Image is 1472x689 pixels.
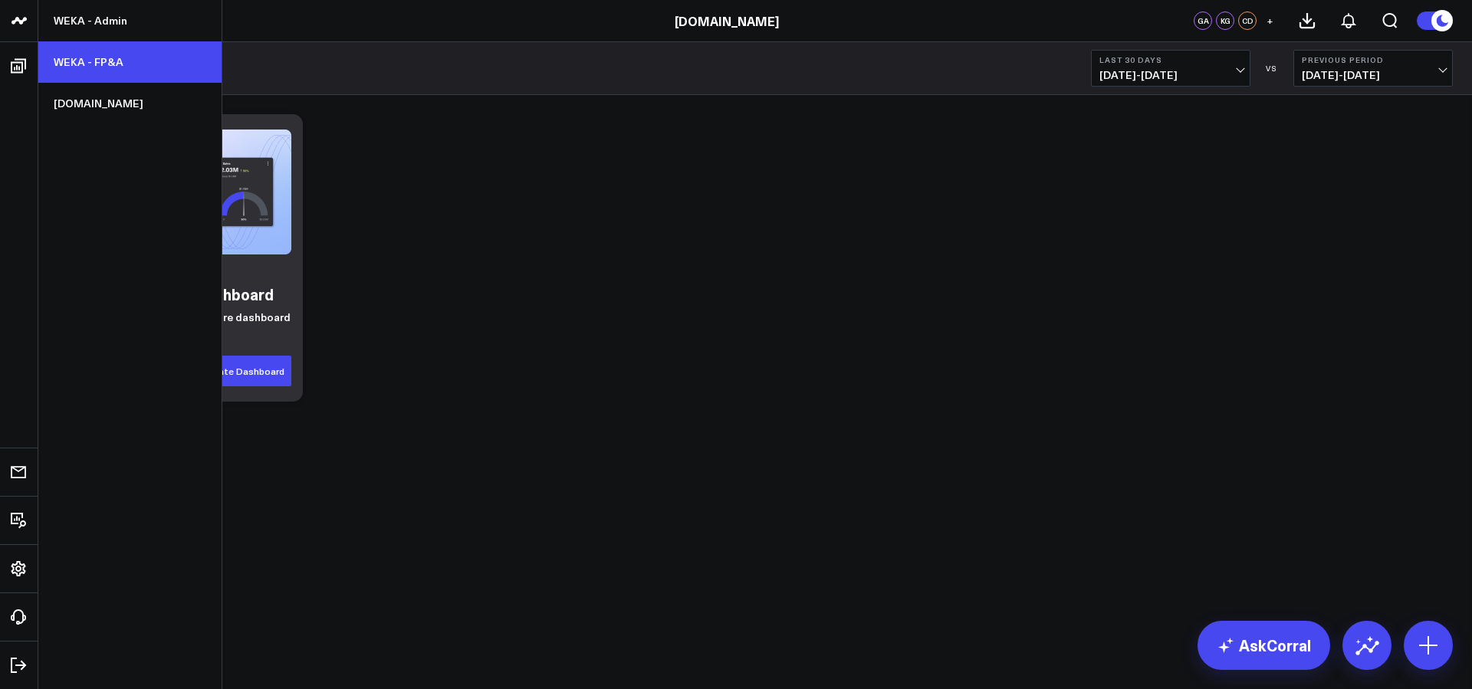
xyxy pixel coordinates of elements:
[1267,15,1273,26] span: +
[1216,11,1234,30] div: KG
[38,41,222,83] a: WEKA - FP&A
[1302,55,1444,64] b: Previous Period
[1099,69,1242,81] span: [DATE] - [DATE]
[1260,11,1279,30] button: +
[1198,621,1330,670] a: AskCorral
[1238,11,1257,30] div: CD
[38,83,222,124] a: [DOMAIN_NAME]
[1091,50,1250,87] button: Last 30 Days[DATE]-[DATE]
[1302,69,1444,81] span: [DATE] - [DATE]
[1194,11,1212,30] div: GA
[1258,64,1286,73] div: VS
[185,356,291,386] button: Generate Dashboard
[1293,50,1453,87] button: Previous Period[DATE]-[DATE]
[1099,55,1242,64] b: Last 30 Days
[675,12,779,29] a: [DOMAIN_NAME]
